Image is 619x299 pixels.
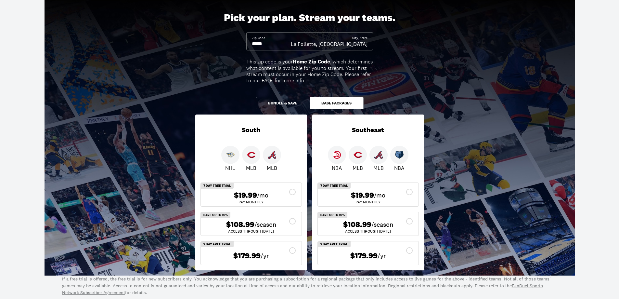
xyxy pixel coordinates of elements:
[252,36,265,40] div: Zip Code
[318,212,347,218] div: Save Up To 10%
[354,151,362,159] img: Reds
[246,164,256,172] p: MLB
[233,251,261,261] span: $179.99
[318,183,351,189] div: 7 Day Free Trial
[353,164,363,172] p: MLB
[268,151,276,159] img: Braves
[378,251,386,260] span: /yr
[206,229,296,233] div: ACCESS THROUGH [DATE]
[257,191,268,200] span: /mo
[201,212,230,218] div: Save Up To 10%
[374,151,383,159] img: Braves
[318,241,351,247] div: 7 Day Free Trial
[261,251,269,260] span: /yr
[226,151,235,159] img: Predators
[293,58,330,65] b: Home Zip Code
[394,164,404,172] p: NBA
[247,151,255,159] img: Reds
[206,200,296,204] div: Pay Monthly
[225,164,235,172] p: NHL
[350,251,378,261] span: $179.99
[201,183,234,189] div: 7 Day Free Trial
[395,151,404,159] img: Grizzlies
[234,191,257,200] span: $19.99
[195,115,307,146] div: South
[373,164,384,172] p: MLB
[267,164,277,172] p: MLB
[351,191,374,200] span: $19.99
[332,164,342,172] p: NBA
[62,276,557,296] p: If a free trial is offered, the free trial is for new subscribers only. You acknowledge that you ...
[312,115,424,146] div: Southeast
[291,40,368,48] div: La Follette, [GEOGRAPHIC_DATA]
[323,229,413,233] div: ACCESS THROUGH [DATE]
[201,241,234,247] div: 7 Day Free Trial
[224,12,395,24] div: Pick your plan. Stream your teams.
[254,220,276,229] span: /season
[374,191,385,200] span: /mo
[323,200,413,204] div: Pay Monthly
[256,97,310,109] button: Bundle & Save
[246,59,373,84] div: This zip code is your , which determines what content is available for you to stream. Your first ...
[352,36,368,40] div: City, State
[333,151,341,159] img: Hawks
[343,220,371,229] span: $108.99
[226,220,254,229] span: $108.99
[310,97,364,109] button: Base Packages
[371,220,393,229] span: /season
